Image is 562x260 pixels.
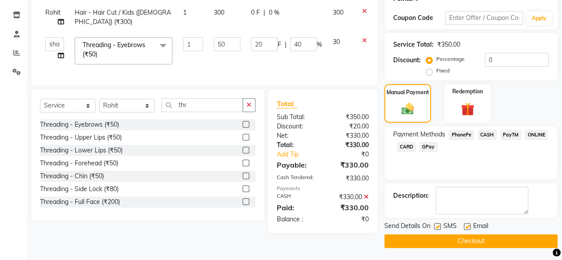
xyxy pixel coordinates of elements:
[270,215,323,224] div: Balance :
[83,41,145,58] span: Threading - Eyebrows (₹50)
[278,40,281,49] span: F
[443,221,457,232] span: SMS
[323,160,375,170] div: ₹330.00
[40,120,119,129] div: Threading - Eyebrows (₹50)
[436,55,465,63] label: Percentage
[500,130,522,140] span: PayTM
[393,130,445,139] span: Payment Methods
[270,202,323,213] div: Paid:
[525,130,548,140] span: ONLINE
[331,150,375,159] div: ₹0
[393,40,434,49] div: Service Total:
[398,102,418,116] img: _cash.svg
[445,11,523,25] input: Enter Offer / Coupon Code
[270,174,323,183] div: Cash Tendered:
[183,8,187,16] span: 1
[40,184,119,194] div: Threading - Side Lock (₹80)
[270,122,323,131] div: Discount:
[251,8,260,17] span: 0 F
[161,98,243,112] input: Search or Scan
[40,146,123,155] div: Threading - Lower Lips (₹50)
[40,133,122,142] div: Threading - Upper Lips (₹50)
[270,192,323,202] div: CASH
[436,67,450,75] label: Fixed
[397,142,416,152] span: CARD
[277,99,297,108] span: Total
[384,221,430,232] span: Send Details On
[277,185,369,192] div: Payments
[333,8,343,16] span: 300
[384,234,558,248] button: Checkout
[270,131,323,140] div: Net:
[323,174,375,183] div: ₹330.00
[263,8,265,17] span: |
[323,192,375,202] div: ₹330.00
[452,88,483,96] label: Redemption
[269,8,279,17] span: 0 %
[317,40,322,49] span: %
[323,215,375,224] div: ₹0
[270,150,331,159] a: Add Tip
[214,8,224,16] span: 300
[478,130,497,140] span: CASH
[419,142,438,152] span: GPay
[449,130,474,140] span: PhonePe
[270,160,323,170] div: Payable:
[393,56,421,65] div: Discount:
[97,50,101,58] a: x
[323,122,375,131] div: ₹20.00
[285,40,287,49] span: |
[270,140,323,150] div: Total:
[457,101,478,117] img: _gift.svg
[437,40,460,49] div: ₹350.00
[323,202,375,213] div: ₹330.00
[75,8,171,26] span: Hair - Hair Cut / Kids ([DEMOGRAPHIC_DATA]) (₹300)
[40,172,104,181] div: Threading - Chin (₹50)
[333,38,340,46] span: 30
[40,159,118,168] div: Threading - Forehead (₹50)
[40,197,120,207] div: Threading - Full Face (₹200)
[270,112,323,122] div: Sub Total:
[323,112,375,122] div: ₹350.00
[45,8,60,16] span: Rohit
[526,12,552,25] button: Apply
[473,221,488,232] span: Email
[393,191,429,200] div: Description:
[393,13,445,23] div: Coupon Code
[323,140,375,150] div: ₹330.00
[323,131,375,140] div: ₹330.00
[387,88,429,96] label: Manual Payment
